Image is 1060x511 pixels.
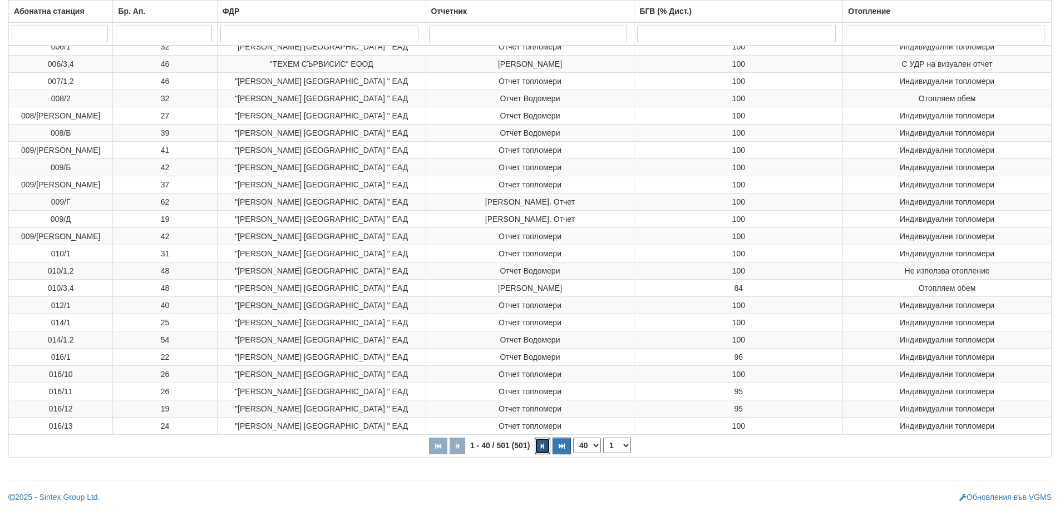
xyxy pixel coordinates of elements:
td: Индивидуални топломери [843,348,1052,365]
td: 016/13 [9,417,113,434]
td: "[PERSON_NAME] [GEOGRAPHIC_DATA] " ЕАД [217,314,426,331]
td: "[PERSON_NAME] [GEOGRAPHIC_DATA] " ЕАД [217,193,426,210]
td: 009/[PERSON_NAME] [9,141,113,158]
td: 100 [634,245,843,262]
td: Индивидуални топломери [843,245,1052,262]
td: "[PERSON_NAME] [GEOGRAPHIC_DATA] " ЕАД [217,72,426,90]
td: 100 [634,90,843,107]
td: 100 [634,158,843,176]
td: Индивидуални топломери [843,72,1052,90]
td: "[PERSON_NAME] [GEOGRAPHIC_DATA] " ЕАД [217,279,426,296]
td: 40 [113,296,217,314]
td: Отчет топломери [426,400,634,417]
td: 100 [634,72,843,90]
td: Отчет топломери [426,38,634,55]
td: 22 [113,348,217,365]
td: 016/1 [9,348,113,365]
div: Абонатна станция [12,3,110,19]
div: ФДР [220,3,423,19]
td: Отчет топломери [426,158,634,176]
td: 008/2 [9,90,113,107]
td: 26 [113,383,217,400]
th: Абонатна станция: No sort applied, activate to apply an ascending sort [9,1,113,23]
th: Отчетник: No sort applied, activate to apply an ascending sort [426,1,634,23]
td: 96 [634,348,843,365]
td: "[PERSON_NAME] [GEOGRAPHIC_DATA] " ЕАД [217,417,426,434]
td: Индивидуални топломери [843,210,1052,227]
td: Отчет топломери [426,72,634,90]
td: 19 [113,210,217,227]
td: 42 [113,158,217,176]
td: Отопляем обем [843,90,1052,107]
td: 100 [634,38,843,55]
td: 39 [113,124,217,141]
td: 41 [113,141,217,158]
td: "[PERSON_NAME] [GEOGRAPHIC_DATA] " ЕАД [217,107,426,124]
td: "[PERSON_NAME] [GEOGRAPHIC_DATA] " ЕАД [217,400,426,417]
td: 48 [113,262,217,279]
td: Индивидуални топломери [843,176,1052,193]
td: "[PERSON_NAME] [GEOGRAPHIC_DATA] " ЕАД [217,348,426,365]
td: Отчет Водомери [426,90,634,107]
td: Отчет топломери [426,227,634,245]
td: [PERSON_NAME]. Отчет [426,210,634,227]
td: Индивидуални топломери [843,107,1052,124]
td: Отчет Водомери [426,348,634,365]
td: 19 [113,400,217,417]
td: 100 [634,193,843,210]
td: 009/Д [9,210,113,227]
td: 100 [634,107,843,124]
td: [PERSON_NAME]. Отчет [426,193,634,210]
td: "[PERSON_NAME] [GEOGRAPHIC_DATA] " ЕАД [217,38,426,55]
th: Отопление: No sort applied, activate to apply an ascending sort [843,1,1052,23]
td: Отчет топломери [426,383,634,400]
td: Индивидуални топломери [843,383,1052,400]
td: Отчет топломери [426,176,634,193]
td: 42 [113,227,217,245]
td: 95 [634,383,843,400]
td: 100 [634,227,843,245]
td: 009/Б [9,158,113,176]
td: 008/Б [9,124,113,141]
td: 100 [634,365,843,383]
td: 100 [634,296,843,314]
td: "[PERSON_NAME] [GEOGRAPHIC_DATA] " ЕАД [217,90,426,107]
a: Обновления във VGMS [959,493,1052,502]
td: 54 [113,331,217,348]
button: Следваща страница [535,438,550,454]
button: Първа страница [429,438,447,454]
td: С УДР на визуален отчет [843,55,1052,72]
td: 100 [634,176,843,193]
th: Бр. Ап.: No sort applied, activate to apply an ascending sort [113,1,217,23]
td: 100 [634,141,843,158]
td: 24 [113,417,217,434]
td: Отчет топломери [426,245,634,262]
td: Индивидуални топломери [843,227,1052,245]
td: 009/[PERSON_NAME] [9,227,113,245]
select: Страница номер [603,438,631,453]
td: Отчет топломери [426,365,634,383]
td: Отчет Водомери [426,331,634,348]
td: "[PERSON_NAME] [GEOGRAPHIC_DATA] " ЕАД [217,210,426,227]
td: 26 [113,365,217,383]
td: 31 [113,245,217,262]
td: Индивидуални топломери [843,296,1052,314]
td: Не използва отопление [843,262,1052,279]
td: 100 [634,124,843,141]
td: "[PERSON_NAME] [GEOGRAPHIC_DATA] " ЕАД [217,296,426,314]
td: 010/1,2 [9,262,113,279]
td: Индивидуални топломери [843,331,1052,348]
div: Отопление [846,3,1048,19]
td: 46 [113,55,217,72]
td: Индивидуални топломери [843,158,1052,176]
td: [PERSON_NAME] [426,279,634,296]
td: "[PERSON_NAME] [GEOGRAPHIC_DATA] " ЕАД [217,141,426,158]
td: 100 [634,417,843,434]
td: 100 [634,55,843,72]
td: "ТЕХЕМ СЪРВИСИС" ЕООД [217,55,426,72]
td: 25 [113,314,217,331]
td: Индивидуални топломери [843,193,1052,210]
td: Индивидуални топломери [843,400,1052,417]
th: БГВ (% Дист.): No sort applied, activate to apply an ascending sort [634,1,843,23]
td: 008/[PERSON_NAME] [9,107,113,124]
